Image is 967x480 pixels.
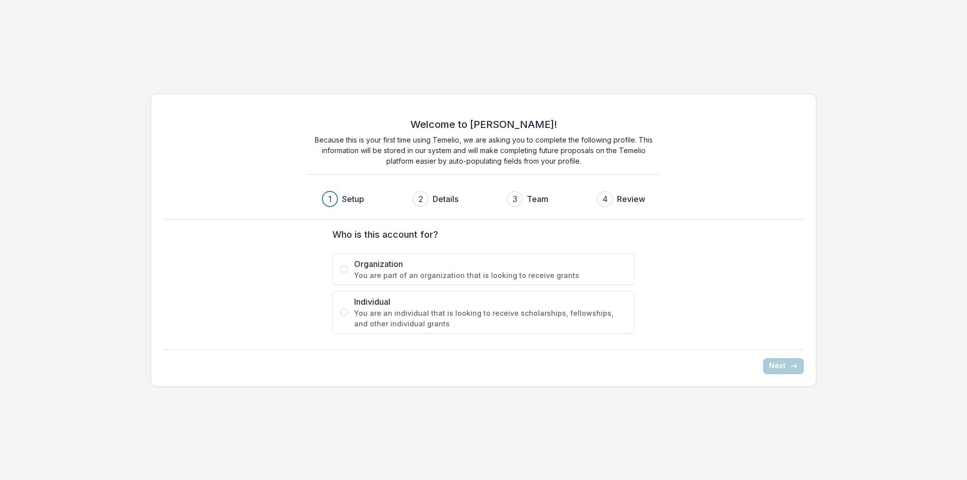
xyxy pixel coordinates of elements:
p: Because this is your first time using Temelio, we are asking you to complete the following profil... [307,134,660,166]
h3: Team [527,193,548,205]
button: Next [763,358,804,374]
label: Who is this account for? [332,228,629,241]
div: 2 [419,193,423,205]
h2: Welcome to [PERSON_NAME]! [410,118,557,130]
span: Organization [354,258,627,270]
div: 1 [328,193,332,205]
div: 3 [513,193,517,205]
span: You are part of an organization that is looking to receive grants [354,270,627,281]
div: Progress [322,191,645,207]
span: Individual [354,296,627,308]
h3: Setup [342,193,364,205]
h3: Details [433,193,458,205]
div: 4 [602,193,608,205]
span: You are an individual that is looking to receive scholarships, fellowships, and other individual ... [354,308,627,329]
h3: Review [617,193,645,205]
